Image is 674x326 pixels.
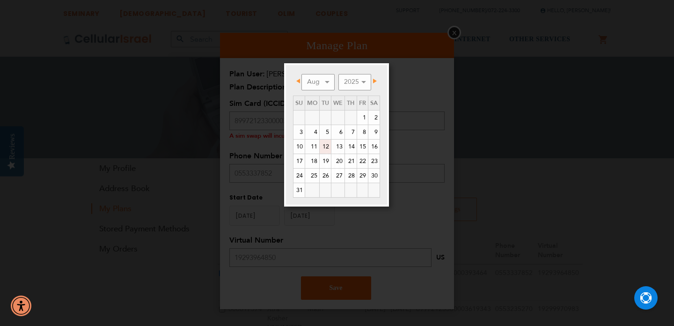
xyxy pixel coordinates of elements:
[357,125,368,139] a: 8
[293,169,305,183] a: 24
[301,74,334,90] select: Select month
[338,74,371,90] select: Select year
[345,154,356,168] a: 21
[331,125,344,139] a: 6
[11,296,31,316] div: Accessibility Menu
[373,79,377,83] span: Next
[370,99,378,107] span: Saturday
[322,99,329,107] span: Tuesday
[368,125,380,139] a: 9
[331,140,344,154] a: 13
[331,169,344,183] a: 27
[296,79,300,83] span: Prev
[368,169,380,183] a: 30
[345,125,356,139] a: 7
[307,99,317,107] span: Monday
[359,99,366,107] span: Friday
[368,154,380,168] a: 23
[345,169,356,183] a: 28
[305,140,319,154] a: 11
[293,183,305,197] a: 31
[367,75,379,87] a: Next
[320,154,331,168] a: 19
[293,125,305,139] a: 3
[357,169,368,183] a: 29
[347,99,354,107] span: Thursday
[333,99,343,107] span: Wednesday
[320,140,331,154] a: 12
[294,75,306,87] a: Prev
[368,111,380,125] a: 2
[368,140,380,154] a: 16
[295,99,303,107] span: Sunday
[305,169,319,183] a: 25
[293,154,305,168] a: 17
[357,140,368,154] a: 15
[305,125,319,139] a: 4
[320,125,331,139] a: 5
[357,154,368,168] a: 22
[320,169,331,183] a: 26
[345,140,356,154] a: 14
[357,111,368,125] a: 1
[331,154,344,168] a: 20
[293,140,305,154] a: 10
[305,154,319,168] a: 18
